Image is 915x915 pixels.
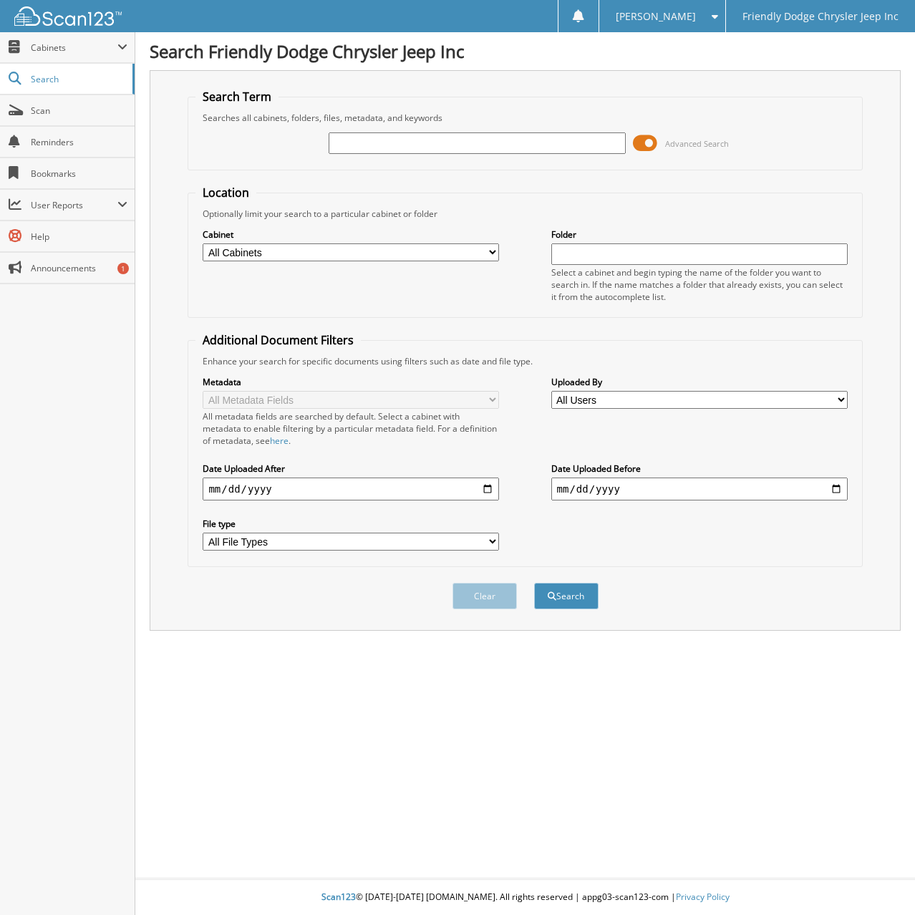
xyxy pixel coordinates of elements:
span: Friendly Dodge Chrysler Jeep Inc [742,12,899,21]
legend: Additional Document Filters [195,332,361,348]
div: All metadata fields are searched by default. Select a cabinet with metadata to enable filtering b... [203,410,499,447]
div: Select a cabinet and begin typing the name of the folder you want to search in. If the name match... [551,266,848,303]
span: Help [31,231,127,243]
label: Uploaded By [551,376,848,388]
div: © [DATE]-[DATE] [DOMAIN_NAME]. All rights reserved | appg03-scan123-com | [135,880,915,915]
span: Scan [31,105,127,117]
a: Privacy Policy [676,891,730,903]
span: Scan123 [321,891,356,903]
iframe: Chat Widget [843,846,915,915]
legend: Search Term [195,89,279,105]
span: Bookmarks [31,168,127,180]
label: Metadata [203,376,499,388]
span: Cabinets [31,42,117,54]
span: [PERSON_NAME] [616,12,696,21]
label: Date Uploaded Before [551,463,848,475]
span: Advanced Search [665,138,729,149]
label: Cabinet [203,228,499,241]
input: end [551,478,848,500]
label: Folder [551,228,848,241]
label: Date Uploaded After [203,463,499,475]
span: Announcements [31,262,127,274]
button: Search [534,583,599,609]
div: Enhance your search for specific documents using filters such as date and file type. [195,355,854,367]
h1: Search Friendly Dodge Chrysler Jeep Inc [150,39,901,63]
img: scan123-logo-white.svg [14,6,122,26]
div: 1 [117,263,129,274]
span: User Reports [31,199,117,211]
div: Optionally limit your search to a particular cabinet or folder [195,208,854,220]
label: File type [203,518,499,530]
button: Clear [452,583,517,609]
input: start [203,478,499,500]
span: Search [31,73,125,85]
a: here [270,435,289,447]
span: Reminders [31,136,127,148]
legend: Location [195,185,256,200]
div: Searches all cabinets, folders, files, metadata, and keywords [195,112,854,124]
